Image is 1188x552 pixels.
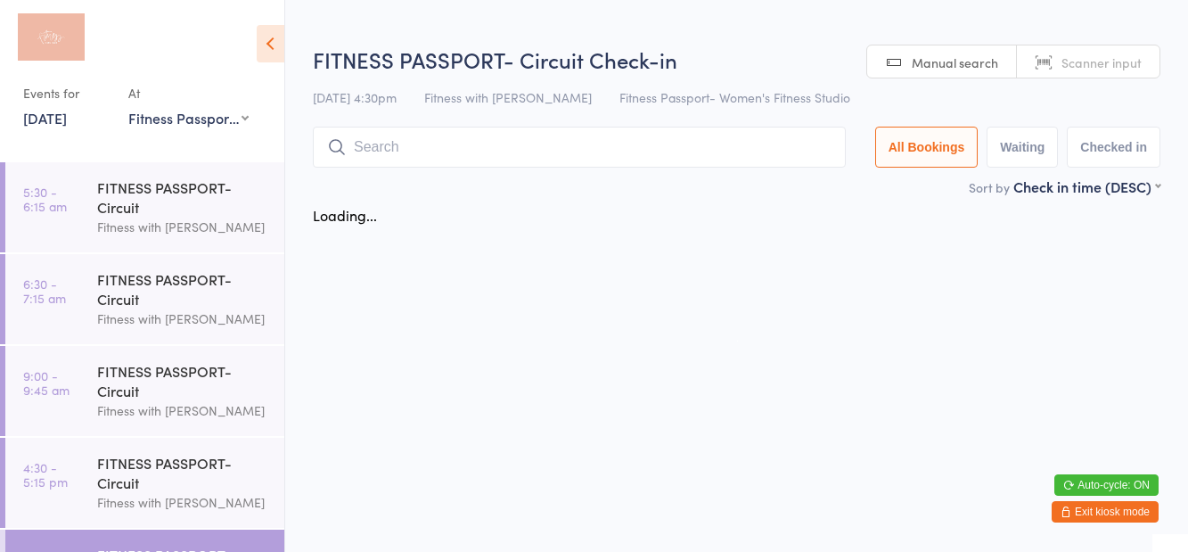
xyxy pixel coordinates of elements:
[23,368,70,397] time: 9:00 - 9:45 am
[313,45,1160,74] h2: FITNESS PASSPORT- Circuit Check-in
[969,178,1010,196] label: Sort by
[97,309,269,329] div: Fitness with [PERSON_NAME]
[313,127,846,168] input: Search
[97,217,269,237] div: Fitness with [PERSON_NAME]
[1052,501,1159,523] button: Exit kiosk mode
[18,13,85,61] img: Fitness with Zoe
[5,346,284,436] a: 9:00 -9:45 amFITNESS PASSPORT- CircuitFitness with [PERSON_NAME]
[97,269,269,309] div: FITNESS PASSPORT- Circuit
[97,361,269,400] div: FITNESS PASSPORT- Circuit
[1013,177,1160,196] div: Check in time (DESC)
[987,127,1058,168] button: Waiting
[875,127,979,168] button: All Bookings
[5,162,284,252] a: 5:30 -6:15 amFITNESS PASSPORT- CircuitFitness with [PERSON_NAME]
[5,438,284,528] a: 4:30 -5:15 pmFITNESS PASSPORT- CircuitFitness with [PERSON_NAME]
[97,177,269,217] div: FITNESS PASSPORT- Circuit
[5,254,284,344] a: 6:30 -7:15 amFITNESS PASSPORT- CircuitFitness with [PERSON_NAME]
[23,108,67,128] a: [DATE]
[313,88,397,106] span: [DATE] 4:30pm
[97,453,269,492] div: FITNESS PASSPORT- Circuit
[313,205,377,225] div: Loading...
[23,276,66,305] time: 6:30 - 7:15 am
[619,88,850,106] span: Fitness Passport- Women's Fitness Studio
[128,108,249,128] div: Fitness Passport- Women's Fitness Studio
[23,185,67,213] time: 5:30 - 6:15 am
[97,492,269,513] div: Fitness with [PERSON_NAME]
[23,460,68,489] time: 4:30 - 5:15 pm
[128,78,249,108] div: At
[424,88,592,106] span: Fitness with [PERSON_NAME]
[97,400,269,421] div: Fitness with [PERSON_NAME]
[1054,474,1159,496] button: Auto-cycle: ON
[23,78,111,108] div: Events for
[1067,127,1160,168] button: Checked in
[1061,54,1142,71] span: Scanner input
[912,54,998,71] span: Manual search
